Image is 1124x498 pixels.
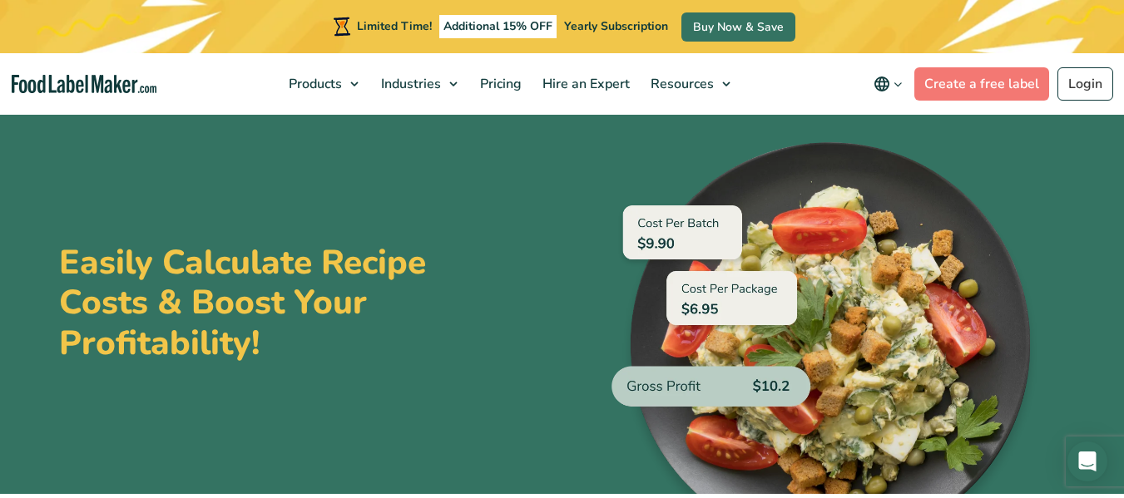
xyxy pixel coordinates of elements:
[470,53,528,115] a: Pricing
[284,75,344,93] span: Products
[641,53,739,115] a: Resources
[1067,441,1107,481] div: Open Intercom Messenger
[1057,67,1113,101] a: Login
[376,75,443,93] span: Industries
[564,18,668,34] span: Yearly Subscription
[371,53,466,115] a: Industries
[439,15,557,38] span: Additional 15% OFF
[532,53,636,115] a: Hire an Expert
[681,12,795,42] a: Buy Now & Save
[475,75,523,93] span: Pricing
[537,75,631,93] span: Hire an Expert
[646,75,715,93] span: Resources
[279,53,367,115] a: Products
[357,18,432,34] span: Limited Time!
[914,67,1049,101] a: Create a free label
[59,243,458,364] h1: Easily Calculate Recipe Costs & Boost Your Profitability!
